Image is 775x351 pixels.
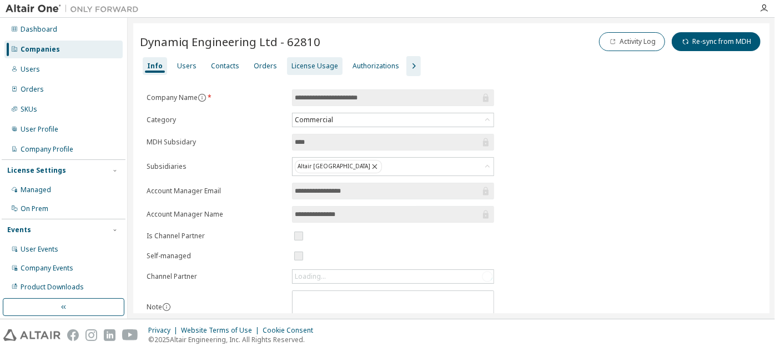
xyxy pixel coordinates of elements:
div: Privacy [148,326,181,335]
img: facebook.svg [67,329,79,341]
div: Altair [GEOGRAPHIC_DATA] [293,158,494,175]
label: Subsidiaries [147,162,285,171]
img: linkedin.svg [104,329,115,341]
div: Authorizations [353,62,399,71]
label: Channel Partner [147,272,285,281]
div: On Prem [21,204,48,213]
div: Loading... [293,270,494,283]
label: Account Manager Name [147,210,285,219]
label: Self-managed [147,252,285,260]
div: Contacts [211,62,239,71]
div: Cookie Consent [263,326,320,335]
span: Dynamiq Engineering Ltd - 62810 [140,34,320,49]
div: Commercial [293,114,335,126]
img: youtube.svg [122,329,138,341]
img: instagram.svg [85,329,97,341]
img: altair_logo.svg [3,329,61,341]
div: Altair [GEOGRAPHIC_DATA] [295,160,382,173]
div: Orders [254,62,277,71]
label: Note [147,302,162,312]
div: Orders [21,85,44,94]
label: Account Manager Email [147,187,285,195]
div: Website Terms of Use [181,326,263,335]
div: Users [177,62,197,71]
label: Category [147,116,285,124]
label: MDH Subsidary [147,138,285,147]
div: User Profile [21,125,58,134]
div: Managed [21,185,51,194]
button: Activity Log [599,32,665,51]
div: Events [7,225,31,234]
div: SKUs [21,105,37,114]
div: Loading... [295,272,326,281]
div: Product Downloads [21,283,84,292]
img: Altair One [6,3,144,14]
p: © 2025 Altair Engineering, Inc. All Rights Reserved. [148,335,320,344]
div: Company Profile [21,145,73,154]
div: Company Events [21,264,73,273]
div: Info [147,62,163,71]
button: information [162,303,171,312]
label: Company Name [147,93,285,102]
button: information [198,93,207,102]
div: User Events [21,245,58,254]
div: Dashboard [21,25,57,34]
div: License Usage [291,62,338,71]
div: Commercial [293,113,494,127]
label: Is Channel Partner [147,232,285,240]
div: License Settings [7,166,66,175]
button: Re-sync from MDH [672,32,761,51]
div: Users [21,65,40,74]
div: Companies [21,45,60,54]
